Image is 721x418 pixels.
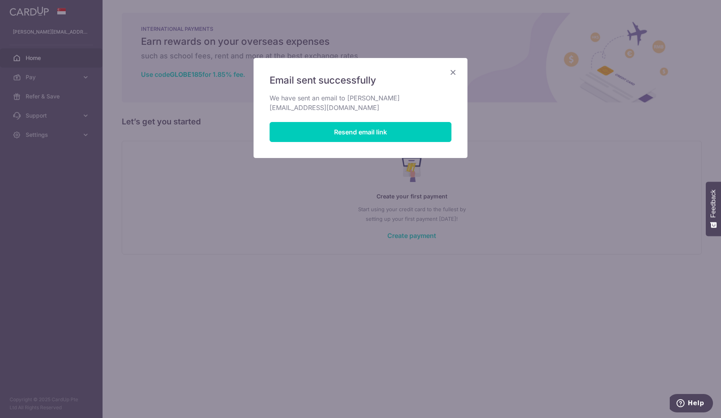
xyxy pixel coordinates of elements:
button: Feedback - Show survey [706,182,721,236]
span: Feedback [710,190,717,218]
button: Resend email link [270,122,451,142]
iframe: Opens a widget where you can find more information [670,394,713,414]
button: Close [448,68,458,77]
span: Email sent successfully [270,74,376,87]
p: We have sent an email to [PERSON_NAME][EMAIL_ADDRESS][DOMAIN_NAME] [270,93,451,112]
